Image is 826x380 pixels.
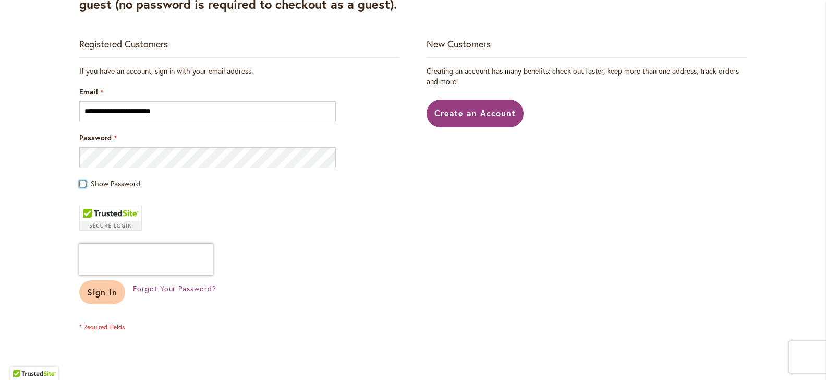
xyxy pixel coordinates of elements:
[8,343,37,372] iframe: Launch Accessibility Center
[79,205,142,231] div: TrustedSite Certified
[91,179,140,188] span: Show Password
[79,133,112,142] span: Password
[427,38,491,50] strong: New Customers
[79,87,98,97] span: Email
[79,38,168,50] strong: Registered Customers
[79,244,213,275] iframe: reCAPTCHA
[427,66,747,87] p: Creating an account has many benefits: check out faster, keep more than one address, track orders...
[87,287,117,298] span: Sign In
[79,66,399,76] div: If you have an account, sign in with your email address.
[133,283,216,293] span: Forgot Your Password?
[133,283,216,294] a: Forgot Your Password?
[79,280,125,304] button: Sign In
[434,108,516,118] span: Create an Account
[427,100,524,127] a: Create an Account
